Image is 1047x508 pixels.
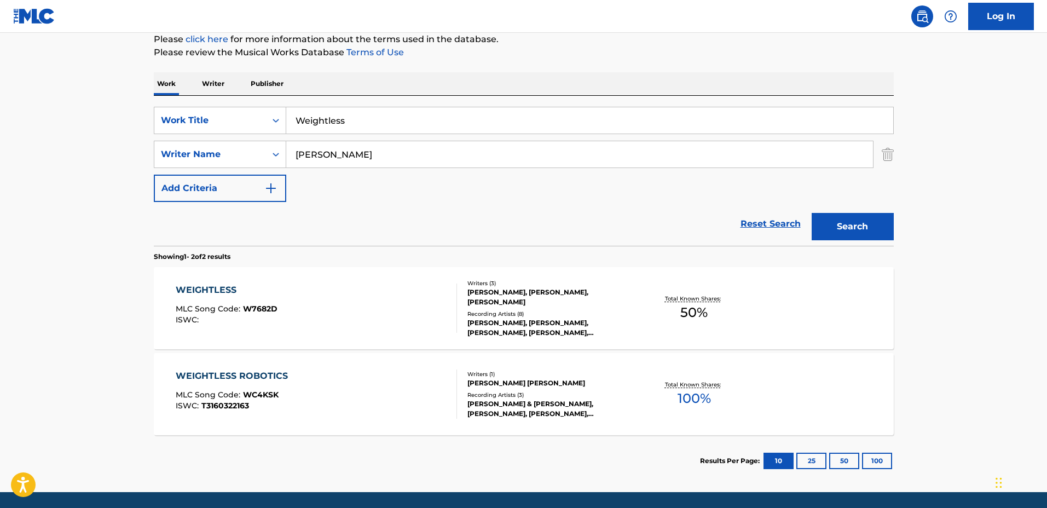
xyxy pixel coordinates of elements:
iframe: Chat Widget [992,455,1047,508]
img: help [944,10,957,23]
div: Recording Artists ( 8 ) [467,310,633,318]
span: WC4KSK [243,390,279,400]
span: 100 % [678,389,711,408]
a: Log In [968,3,1034,30]
span: MLC Song Code : [176,390,243,400]
a: Terms of Use [344,47,404,57]
button: Search [812,213,894,240]
div: Writers ( 3 ) [467,279,633,287]
div: Work Title [161,114,259,127]
div: Drag [996,466,1002,499]
div: WEIGHTLESS [176,284,277,297]
img: search [916,10,929,23]
span: T3160322163 [201,401,249,411]
div: WEIGHTLESS ROBOTICS [176,370,293,383]
a: WEIGHTLESS ROBOTICSMLC Song Code:WC4KSKISWC:T3160322163Writers (1)[PERSON_NAME] [PERSON_NAME]Reco... [154,353,894,435]
img: 9d2ae6d4665cec9f34b9.svg [264,182,277,195]
p: Please for more information about the terms used in the database. [154,33,894,46]
p: Please review the Musical Works Database [154,46,894,59]
div: Help [940,5,962,27]
p: Writer [199,72,228,95]
div: Recording Artists ( 3 ) [467,391,633,399]
form: Search Form [154,107,894,246]
button: 10 [763,453,794,469]
button: 100 [862,453,892,469]
p: Work [154,72,179,95]
span: 50 % [680,303,708,322]
div: Writer Name [161,148,259,161]
div: [PERSON_NAME] [PERSON_NAME] [467,378,633,388]
a: WEIGHTLESSMLC Song Code:W7682DISWC:Writers (3)[PERSON_NAME], [PERSON_NAME], [PERSON_NAME]Recordin... [154,267,894,349]
button: Add Criteria [154,175,286,202]
a: Public Search [911,5,933,27]
span: MLC Song Code : [176,304,243,314]
span: ISWC : [176,401,201,411]
span: ISWC : [176,315,201,325]
button: 25 [796,453,826,469]
span: W7682D [243,304,277,314]
img: Delete Criterion [882,141,894,168]
p: Publisher [247,72,287,95]
p: Showing 1 - 2 of 2 results [154,252,230,262]
a: click here [186,34,228,44]
img: MLC Logo [13,8,55,24]
div: Writers ( 1 ) [467,370,633,378]
div: [PERSON_NAME] & [PERSON_NAME], [PERSON_NAME], [PERSON_NAME],[PERSON_NAME] [467,399,633,419]
p: Total Known Shares: [665,380,724,389]
button: 50 [829,453,859,469]
a: Reset Search [735,212,806,236]
p: Results Per Page: [700,456,762,466]
div: [PERSON_NAME], [PERSON_NAME], [PERSON_NAME], [PERSON_NAME], [PERSON_NAME] [467,318,633,338]
p: Total Known Shares: [665,295,724,303]
div: [PERSON_NAME], [PERSON_NAME], [PERSON_NAME] [467,287,633,307]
